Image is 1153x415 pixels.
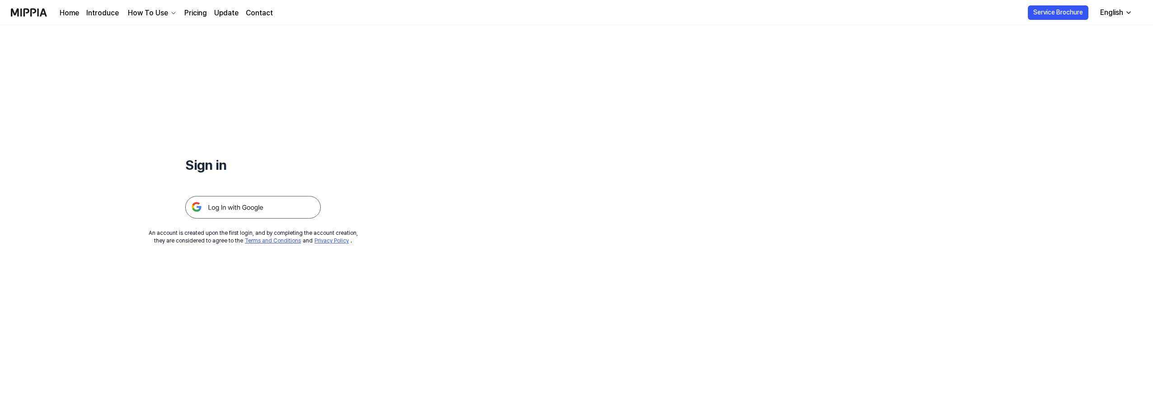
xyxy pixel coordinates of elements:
[185,155,321,174] h1: Sign in
[60,8,79,19] a: Home
[149,229,358,245] div: An account is created upon the first login, and by completing the account creation, they are cons...
[126,8,177,19] button: How To Use
[184,8,207,19] a: Pricing
[1093,4,1138,22] button: English
[245,238,301,244] a: Terms and Conditions
[126,8,170,19] div: How To Use
[1028,5,1088,20] button: Service Brochure
[214,8,239,19] a: Update
[314,238,349,244] a: Privacy Policy
[1098,7,1125,18] div: English
[185,196,321,219] img: 구글 로그인 버튼
[86,8,119,19] a: Introduce
[246,8,273,19] a: Contact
